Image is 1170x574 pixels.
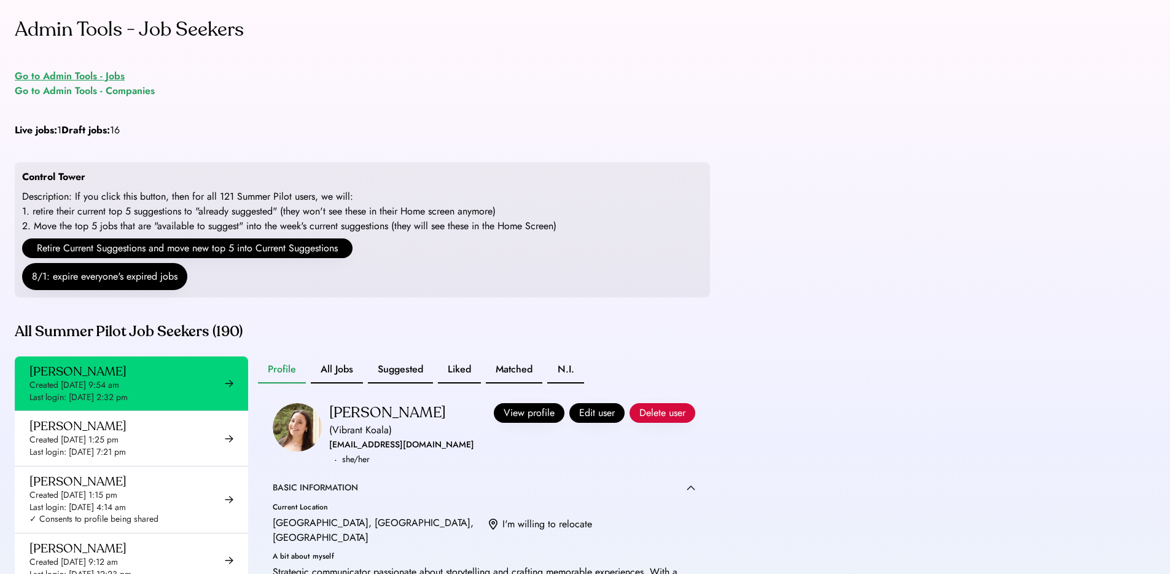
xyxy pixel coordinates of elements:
div: [EMAIL_ADDRESS][DOMAIN_NAME] [329,438,474,452]
div: Description: If you click this button, then for all 121 Summer Pilot users, we will: 1. retire th... [22,189,556,234]
button: View profile [494,403,564,423]
div: Last login: [DATE] 7:21 pm [29,446,126,458]
a: Go to Admin Tools - Companies [15,84,155,98]
div: she/her [342,452,370,467]
div: All Summer Pilot Job Seekers (190) [15,322,710,342]
img: arrow-right-black.svg [225,495,233,504]
div: Created [DATE] 9:54 am [29,379,119,391]
div: Admin Tools - Job Seekers [15,15,244,44]
img: arrow-right-black.svg [225,379,233,388]
div: Created [DATE] 9:12 am [29,556,118,568]
button: Matched [486,356,542,383]
button: Edit user [569,403,625,423]
div: [PERSON_NAME] [29,364,127,379]
div: Last login: [DATE] 2:32 pm [29,391,128,404]
div: Control Tower [22,170,85,184]
button: Liked [438,356,481,383]
div: Current Location [273,503,479,511]
button: Suggested [368,356,433,383]
img: https%3A%2F%2F9c4076a67d41be3ea2c0407e1814dbd4.cdn.bubble.io%2Ff1750865448688x809484767749723900%... [273,403,322,452]
div: I'm willing to relocate [502,517,592,532]
div: Created [DATE] 1:25 pm [29,434,119,446]
button: Delete user [630,403,695,423]
div: ✓ Consents to profile being shared [29,513,158,525]
div: · [334,452,337,467]
img: arrow-right-black.svg [225,556,233,565]
button: Retire Current Suggestions and move new top 5 into Current Suggestions [22,238,353,258]
img: caret-up.svg [687,485,695,490]
div: [PERSON_NAME] [29,541,127,556]
div: Created [DATE] 1:15 pm [29,489,117,501]
div: [PERSON_NAME] [329,403,446,423]
div: [GEOGRAPHIC_DATA], [GEOGRAPHIC_DATA], [GEOGRAPHIC_DATA] [273,516,479,545]
img: location.svg [489,519,497,531]
img: arrow-right-black.svg [225,434,233,443]
div: Last login: [DATE] 4:14 am [29,501,126,514]
div: 1 16 [15,123,120,138]
div: [PERSON_NAME] [29,474,127,489]
div: [PERSON_NAME] [29,419,127,434]
strong: Draft jobs: [61,123,110,137]
button: Profile [258,356,306,383]
button: N.I. [547,356,584,383]
div: (Vibrant Koala) [329,423,392,438]
button: 8/1: expire everyone's expired jobs [22,263,187,290]
strong: Live jobs: [15,123,57,137]
a: Go to Admin Tools - Jobs [15,69,125,84]
button: All Jobs [311,356,363,383]
div: A bit about myself [273,552,695,560]
div: BASIC INFORMATION [273,482,358,494]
